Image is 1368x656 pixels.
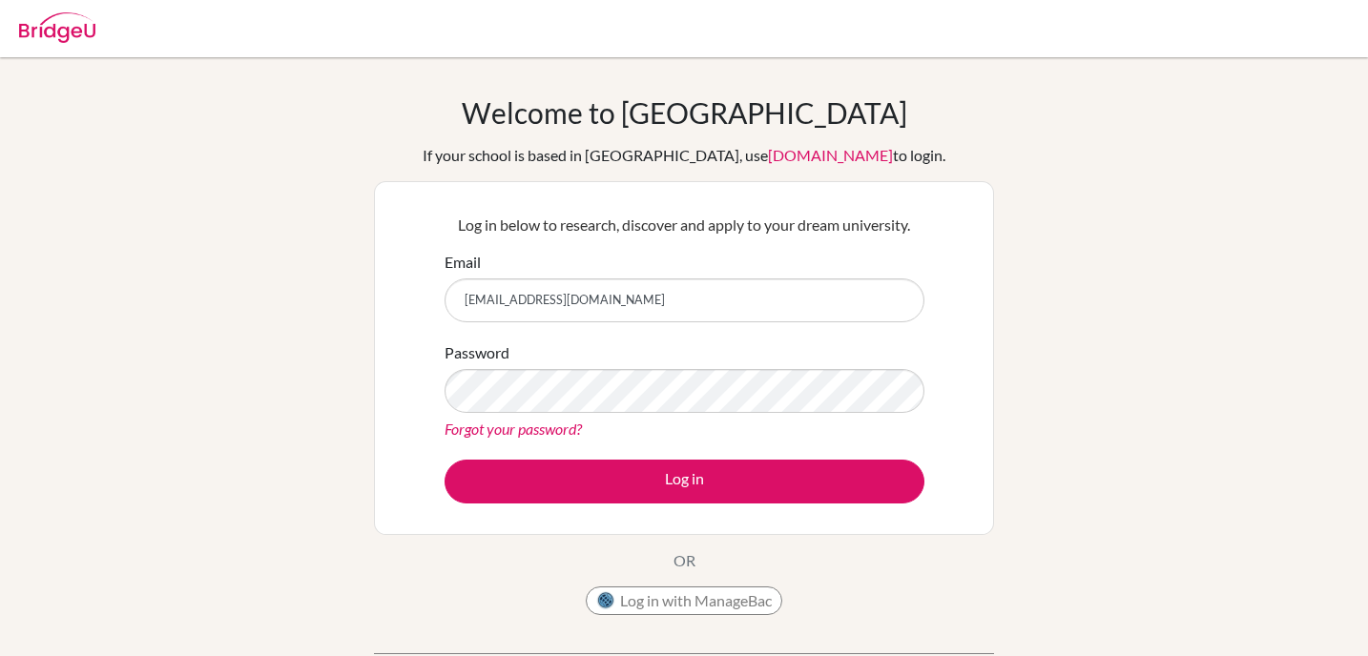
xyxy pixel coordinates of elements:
iframe: Intercom live chat [1303,591,1349,637]
a: Forgot your password? [445,420,582,438]
p: OR [674,549,695,572]
div: If your school is based in [GEOGRAPHIC_DATA], use to login. [423,144,945,167]
a: [DOMAIN_NAME] [768,146,893,164]
h1: Welcome to [GEOGRAPHIC_DATA] [462,95,907,130]
img: Bridge-U [19,12,95,43]
p: Log in below to research, discover and apply to your dream university. [445,214,924,236]
button: Log in [445,460,924,503]
label: Password [445,341,509,364]
label: Email [445,251,481,274]
button: Log in with ManageBac [586,586,782,615]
